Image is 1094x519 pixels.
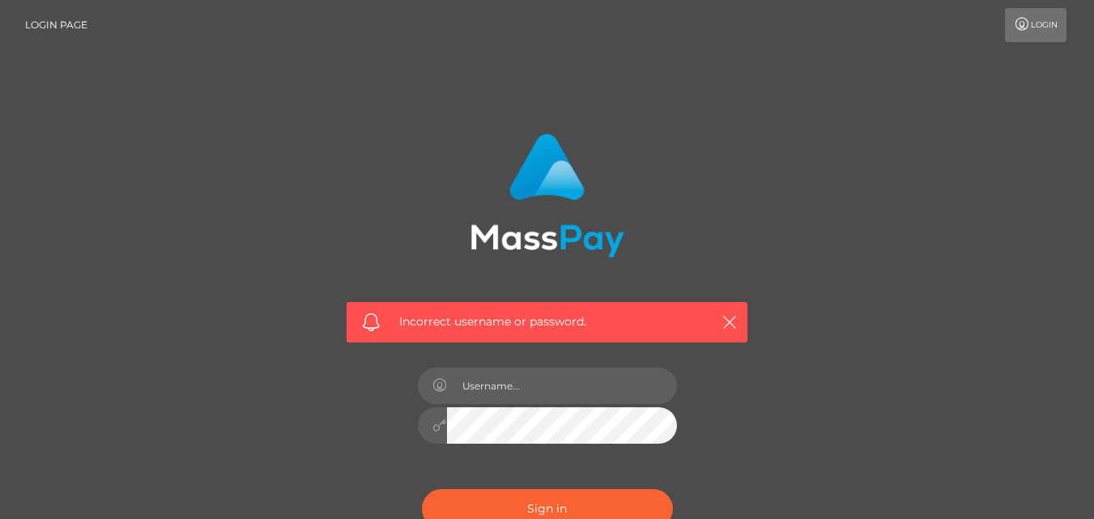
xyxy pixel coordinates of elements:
input: Username... [447,368,677,404]
a: Login Page [25,8,87,42]
span: Incorrect username or password. [399,313,695,330]
img: MassPay Login [470,134,624,257]
a: Login [1005,8,1066,42]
